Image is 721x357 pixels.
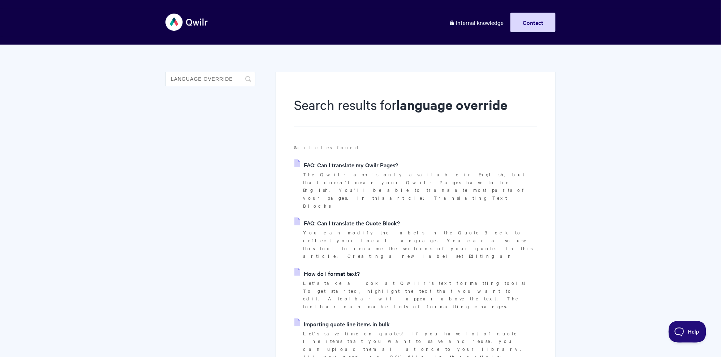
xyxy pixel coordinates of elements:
[303,279,537,310] p: Let's take a look at Qwilr's text formatting tools! To get started, highlight the text that you w...
[510,13,556,32] a: Contact
[294,144,296,151] strong: 8
[294,144,537,151] p: articles found
[303,171,537,210] p: The Qwilr app is only available in English, but that doesn't mean your Qwilr Pages have to be Eng...
[396,96,508,114] strong: language override
[165,9,208,36] img: Qwilr Help Center
[444,13,509,32] a: Internal knowledge
[669,321,707,343] iframe: Toggle Customer Support
[294,159,398,170] a: FAQ: Can I translate my Qwilr Pages?
[165,72,255,86] input: Search
[303,229,537,260] p: You can modify the labels in the Quote Block to reflect your local language. You can also use thi...
[294,96,537,127] h1: Search results for
[294,318,390,329] a: Importing quote line items in bulk
[294,268,360,279] a: How do I format text?
[294,217,400,228] a: FAQ: Can I translate the Quote Block?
